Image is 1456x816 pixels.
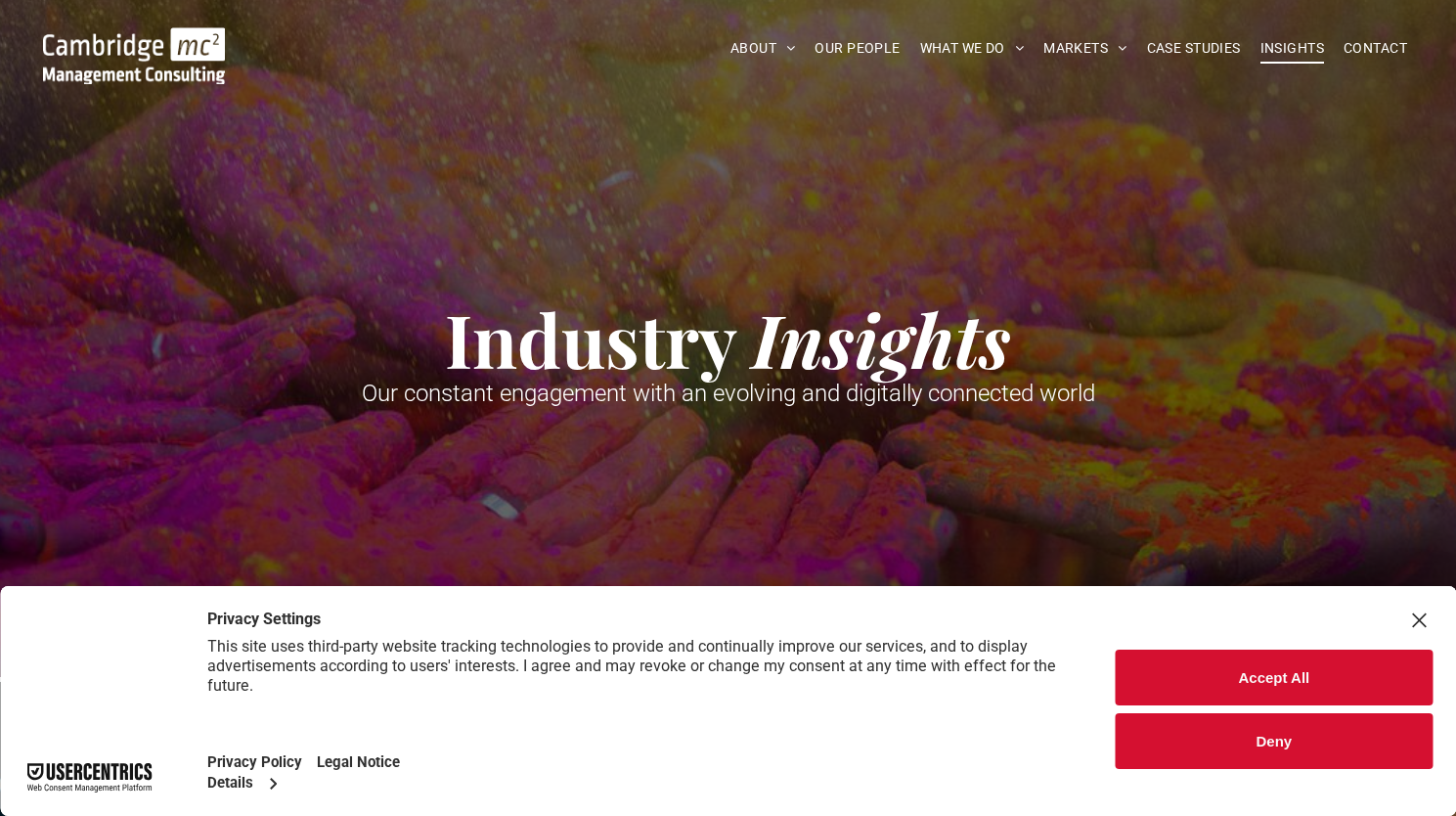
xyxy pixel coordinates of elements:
[43,30,225,51] a: Your Business Transformed | Cambridge Management Consulting
[43,27,225,84] img: Go to Homepage
[445,290,735,387] strong: Industry
[910,33,1035,64] a: WHAT WE DO
[1137,33,1251,64] a: CASE STUDIES
[721,33,806,64] a: ABOUT
[779,290,1011,387] strong: nsights
[1034,33,1136,64] a: MARKETS
[362,380,1095,407] span: Our constant engagement with an evolving and digitally connected world
[1251,33,1334,64] a: INSIGHTS
[752,290,779,387] strong: I
[1334,33,1417,64] a: CONTACT
[805,33,909,64] a: OUR PEOPLE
